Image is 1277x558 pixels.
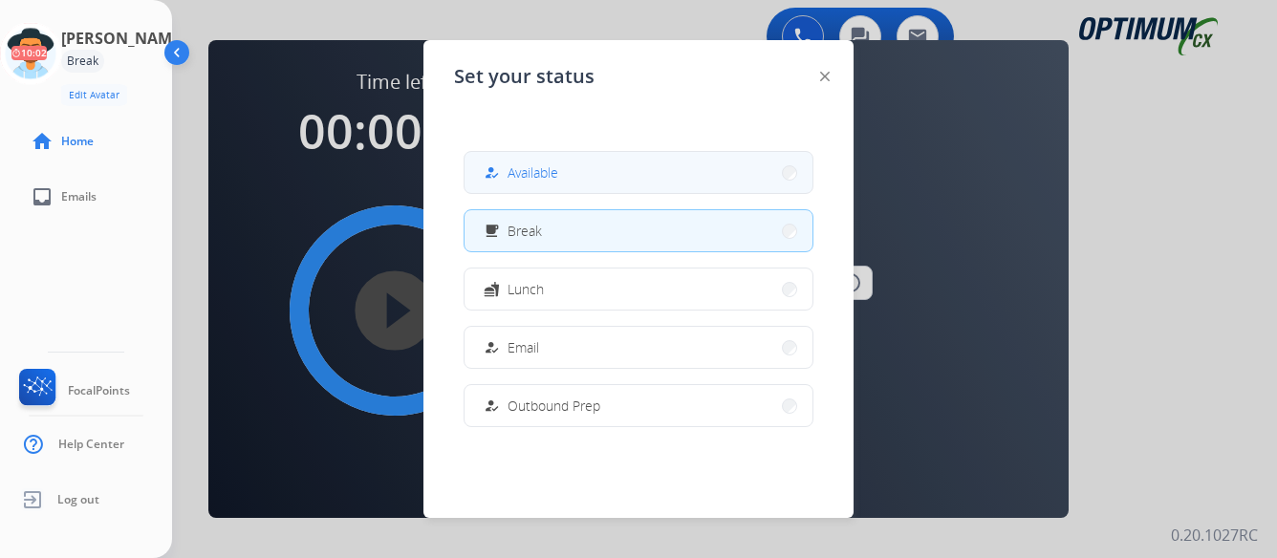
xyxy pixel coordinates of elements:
[484,281,500,297] mat-icon: fastfood
[484,339,500,355] mat-icon: how_to_reg
[15,369,130,413] a: FocalPoints
[31,185,54,208] mat-icon: inbox
[61,84,127,106] button: Edit Avatar
[484,164,500,181] mat-icon: how_to_reg
[61,27,185,50] h3: [PERSON_NAME]
[484,397,500,414] mat-icon: how_to_reg
[57,492,99,507] span: Log out
[31,130,54,153] mat-icon: home
[820,72,830,81] img: close-button
[58,437,124,452] span: Help Center
[61,189,97,204] span: Emails
[484,223,500,239] mat-icon: free_breakfast
[454,63,595,90] span: Set your status
[61,50,104,73] div: Break
[508,337,539,357] span: Email
[68,383,130,398] span: FocalPoints
[465,210,812,251] button: Break
[508,279,544,299] span: Lunch
[465,268,812,310] button: Lunch
[61,134,94,149] span: Home
[508,162,558,182] span: Available
[465,327,812,368] button: Email
[465,152,812,193] button: Available
[1171,524,1258,547] p: 0.20.1027RC
[508,396,600,416] span: Outbound Prep
[508,221,542,241] span: Break
[465,385,812,426] button: Outbound Prep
